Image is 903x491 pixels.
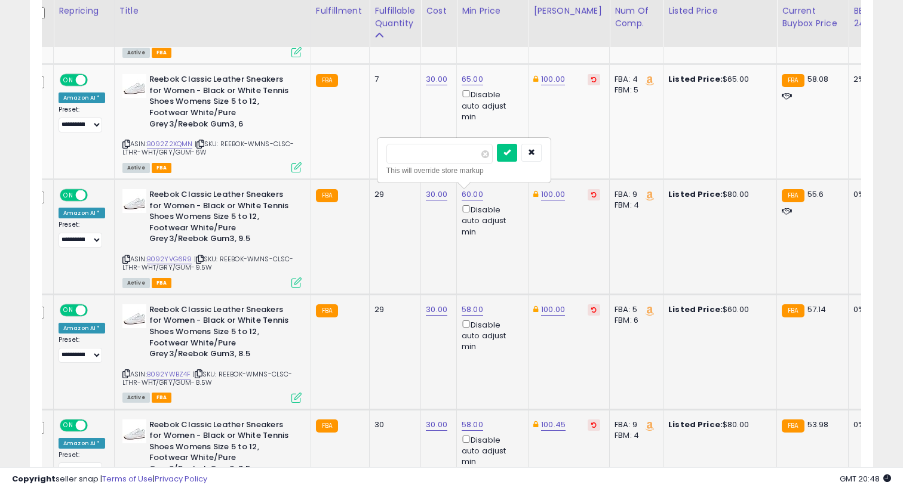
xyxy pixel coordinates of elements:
span: 55.6 [807,189,824,200]
div: 7 [374,74,411,85]
div: Fulfillment [316,5,364,17]
small: FBA [782,189,804,202]
a: Terms of Use [102,473,153,484]
a: 30.00 [426,304,447,316]
b: Reebok Classic Leather Sneakers for Women - Black or White Tennis Shoes Womens Size 5 to 12, Foot... [149,74,294,132]
i: This overrides the store level Dynamic Max Price for this listing [533,305,538,313]
small: FBA [782,419,804,433]
div: Listed Price [668,5,772,17]
div: Current Buybox Price [782,5,843,30]
span: All listings currently available for purchase on Amazon [122,393,150,403]
span: OFF [86,305,105,315]
span: All listings currently available for purchase on Amazon [122,278,150,288]
span: | SKU: REEBOK-WMNS-CLSC-LTHR-WHT/GRY/GUM-6W [122,139,294,157]
div: Amazon AI * [59,208,105,218]
a: 60.00 [462,189,483,200]
div: Amazon AI * [59,323,105,333]
b: Listed Price: [668,304,723,315]
span: 57.14 [807,304,827,315]
img: 31s-1I9fIcL._SL40_.jpg [122,74,146,98]
div: 0% [853,304,893,315]
a: 58.00 [462,419,483,431]
div: BB Share 24h. [853,5,897,30]
small: FBA [316,419,338,433]
div: Disable auto adjust min [462,318,519,353]
div: Min Price [462,5,523,17]
small: FBA [316,189,338,202]
div: Preset: [59,221,105,248]
a: B092YVG6R9 [147,254,192,264]
span: All listings currently available for purchase on Amazon [122,163,150,173]
div: 0% [853,189,893,200]
div: $80.00 [668,419,767,430]
div: Fulfillable Quantity [374,5,416,30]
div: Cost [426,5,451,17]
div: $60.00 [668,304,767,315]
a: 58.00 [462,304,483,316]
b: Listed Price: [668,189,723,200]
div: ASIN: [122,304,302,402]
span: FBA [152,163,172,173]
span: 58.08 [807,73,829,85]
div: FBM: 4 [615,430,654,441]
b: Listed Price: [668,419,723,430]
div: 30 [374,419,411,430]
span: | SKU: REEBOK-WMNS-CLSC-LTHR-WHT/GRY/GUM-9.5W [122,254,294,272]
div: This will override store markup [386,165,542,177]
span: 2025-10-11 20:48 GMT [840,473,891,484]
div: FBM: 5 [615,85,654,95]
span: FBA [152,48,172,58]
a: B092Z2XQMN [147,139,193,149]
div: Disable auto adjust min [462,88,519,122]
img: 31s-1I9fIcL._SL40_.jpg [122,189,146,213]
span: All listings currently available for purchase on Amazon [122,48,150,58]
img: 31s-1I9fIcL._SL40_.jpg [122,419,146,443]
a: 100.45 [541,419,566,431]
div: 29 [374,304,411,315]
a: 30.00 [426,189,447,200]
div: Disable auto adjust min [462,203,519,237]
div: $65.00 [668,74,767,85]
span: FBA [152,278,172,288]
div: Title [119,5,306,17]
span: ON [61,75,76,85]
div: 2% [853,74,893,85]
a: Privacy Policy [155,473,207,484]
div: FBA: 5 [615,304,654,315]
div: [PERSON_NAME] [533,5,604,17]
span: OFF [86,420,105,430]
div: Preset: [59,106,105,132]
a: 30.00 [426,419,447,431]
div: ASIN: [122,74,302,171]
div: 29 [374,189,411,200]
strong: Copyright [12,473,56,484]
small: FBA [782,304,804,317]
b: Reebok Classic Leather Sneakers for Women - Black or White Tennis Shoes Womens Size 5 to 12, Foot... [149,304,294,363]
div: Repricing [59,5,109,17]
div: FBA: 9 [615,189,654,200]
a: 100.00 [541,304,565,316]
div: seller snap | | [12,474,207,485]
div: FBM: 6 [615,315,654,326]
span: ON [61,190,76,200]
span: | SKU: REEBOK-WMNS-CLSC-LTHR-WHT/GRY/GUM-8.5W [122,369,293,387]
div: FBA: 9 [615,419,654,430]
a: B092YWBZ4F [147,369,191,379]
div: $80.00 [668,189,767,200]
small: FBA [316,74,338,87]
a: 65.00 [462,73,483,85]
i: Revert to store-level Dynamic Max Price [591,307,597,313]
div: Disable auto adjust min [462,433,519,468]
small: FBA [782,74,804,87]
div: Preset: [59,336,105,363]
img: 31s-1I9fIcL._SL40_.jpg [122,304,146,328]
div: 0% [853,419,893,430]
a: 30.00 [426,73,447,85]
a: 100.00 [541,73,565,85]
a: 100.00 [541,189,565,200]
span: FBA [152,393,172,403]
div: Preset: [59,451,105,478]
span: 53.98 [807,419,829,430]
div: Num of Comp. [615,5,658,30]
small: FBA [316,304,338,317]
